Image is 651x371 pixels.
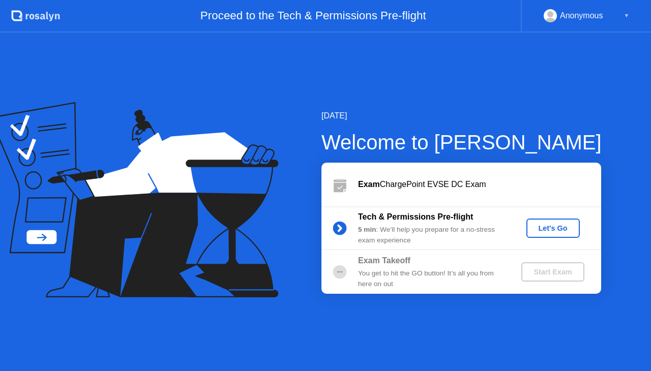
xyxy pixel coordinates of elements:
[525,268,580,276] div: Start Exam
[358,178,601,191] div: ChargePoint EVSE DC Exam
[358,212,473,221] b: Tech & Permissions Pre-flight
[526,219,580,238] button: Let's Go
[358,226,376,233] b: 5 min
[624,9,629,22] div: ▼
[560,9,603,22] div: Anonymous
[530,224,576,232] div: Let's Go
[321,110,602,122] div: [DATE]
[521,262,584,282] button: Start Exam
[358,268,505,289] div: You get to hit the GO button! It’s all you from here on out
[358,180,380,189] b: Exam
[358,256,410,265] b: Exam Takeoff
[321,127,602,158] div: Welcome to [PERSON_NAME]
[358,225,505,245] div: : We’ll help you prepare for a no-stress exam experience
